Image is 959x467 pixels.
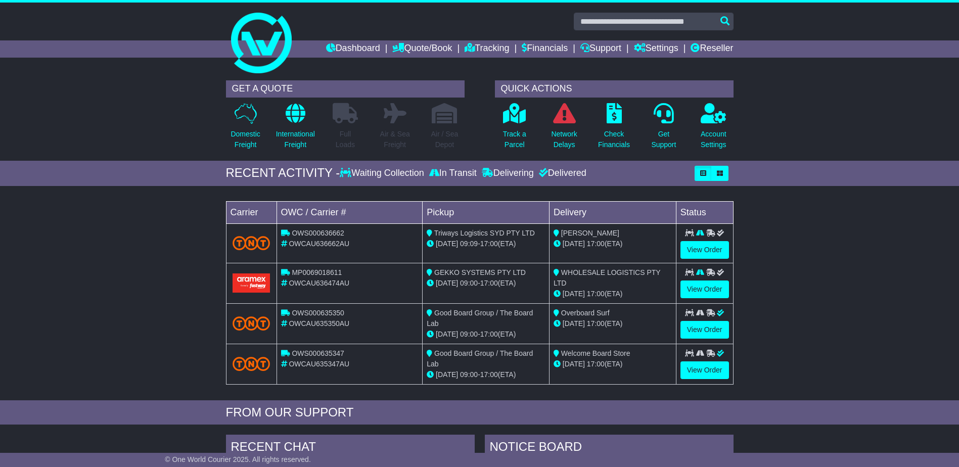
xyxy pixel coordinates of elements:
[580,40,621,58] a: Support
[587,319,605,328] span: 17:00
[587,360,605,368] span: 17:00
[480,240,498,248] span: 17:00
[292,268,342,276] span: MP0069018611
[276,103,315,156] a: InternationalFreight
[226,405,734,420] div: FROM OUR SUPPORT
[427,329,545,340] div: - (ETA)
[423,201,550,223] td: Pickup
[427,239,545,249] div: - (ETA)
[554,359,672,369] div: (ETA)
[292,309,344,317] span: OWS000635350
[427,309,533,328] span: Good Board Group / The Board Lab
[598,129,630,150] p: Check Financials
[326,40,380,58] a: Dashboard
[431,129,459,150] p: Air / Sea Depot
[554,268,660,287] span: WHOLESALE LOGISTICS PTY LTD
[598,103,630,156] a: CheckFinancials
[479,168,536,179] div: Delivering
[651,129,676,150] p: Get Support
[587,290,605,298] span: 17:00
[503,103,527,156] a: Track aParcel
[436,240,458,248] span: [DATE]
[289,319,349,328] span: OWCAU635350AU
[495,80,734,98] div: QUICK ACTIONS
[380,129,410,150] p: Air & Sea Freight
[465,40,509,58] a: Tracking
[165,455,311,463] span: © One World Courier 2025. All rights reserved.
[434,229,535,237] span: Triways Logistics SYD PTY LTD
[634,40,678,58] a: Settings
[651,103,676,156] a: GetSupport
[680,321,729,339] a: View Order
[460,279,478,287] span: 09:00
[460,330,478,338] span: 09:00
[549,201,676,223] td: Delivery
[277,201,423,223] td: OWC / Carrier #
[563,240,585,248] span: [DATE]
[536,168,586,179] div: Delivered
[480,279,498,287] span: 17:00
[434,268,526,276] span: GEKKO SYSTEMS PTY LTD
[292,349,344,357] span: OWS000635347
[230,103,260,156] a: DomesticFreight
[233,273,270,292] img: Aramex.png
[551,103,577,156] a: NetworkDelays
[691,40,733,58] a: Reseller
[289,360,349,368] span: OWCAU635347AU
[485,435,734,462] div: NOTICE BOARD
[551,129,577,150] p: Network Delays
[436,330,458,338] span: [DATE]
[561,349,630,357] span: Welcome Board Store
[554,318,672,329] div: (ETA)
[333,129,358,150] p: Full Loads
[226,80,465,98] div: GET A QUOTE
[233,357,270,370] img: TNT_Domestic.png
[561,309,610,317] span: Overboard Surf
[503,129,526,150] p: Track a Parcel
[289,240,349,248] span: OWCAU636662AU
[701,129,726,150] p: Account Settings
[436,370,458,379] span: [DATE]
[563,290,585,298] span: [DATE]
[587,240,605,248] span: 17:00
[427,278,545,289] div: - (ETA)
[276,129,315,150] p: International Freight
[563,360,585,368] span: [DATE]
[460,370,478,379] span: 09:00
[480,370,498,379] span: 17:00
[480,330,498,338] span: 17:00
[392,40,452,58] a: Quote/Book
[460,240,478,248] span: 09:09
[680,281,729,298] a: View Order
[226,166,340,180] div: RECENT ACTIVITY -
[554,239,672,249] div: (ETA)
[226,435,475,462] div: RECENT CHAT
[427,168,479,179] div: In Transit
[427,369,545,380] div: - (ETA)
[680,241,729,259] a: View Order
[427,349,533,368] span: Good Board Group / The Board Lab
[522,40,568,58] a: Financials
[676,201,733,223] td: Status
[680,361,729,379] a: View Order
[554,289,672,299] div: (ETA)
[340,168,426,179] div: Waiting Collection
[231,129,260,150] p: Domestic Freight
[563,319,585,328] span: [DATE]
[436,279,458,287] span: [DATE]
[233,236,270,250] img: TNT_Domestic.png
[700,103,727,156] a: AccountSettings
[289,279,349,287] span: OWCAU636474AU
[561,229,619,237] span: [PERSON_NAME]
[292,229,344,237] span: OWS000636662
[233,316,270,330] img: TNT_Domestic.png
[226,201,277,223] td: Carrier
